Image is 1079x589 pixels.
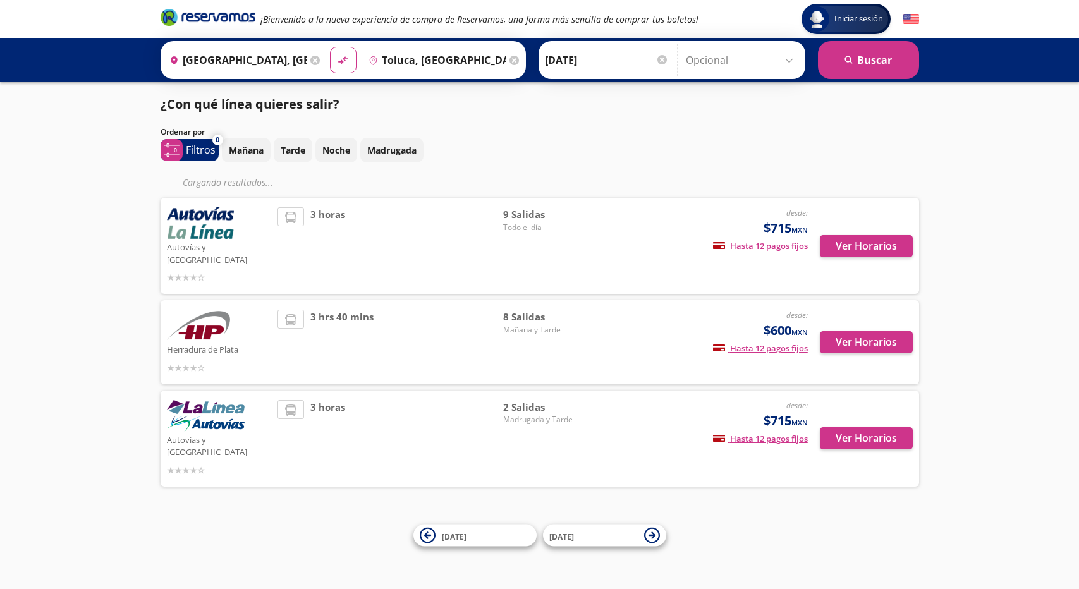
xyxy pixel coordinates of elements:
img: Autovías y La Línea [167,400,245,432]
p: Tarde [281,143,305,157]
span: 3 horas [310,207,345,284]
em: desde: [786,310,808,320]
input: Buscar Origen [164,44,307,76]
span: 8 Salidas [503,310,592,324]
em: desde: [786,400,808,411]
button: Noche [315,138,357,162]
button: Madrugada [360,138,424,162]
small: MXN [791,418,808,427]
p: Mañana [229,143,264,157]
img: Autovías y La Línea [167,207,234,239]
p: Autovías y [GEOGRAPHIC_DATA] [167,239,272,266]
button: Ver Horarios [820,331,913,353]
span: $600 [764,321,808,340]
button: Mañana [222,138,271,162]
span: Hasta 12 pagos fijos [713,240,808,252]
p: Autovías y [GEOGRAPHIC_DATA] [167,432,272,459]
img: Herradura de Plata [167,310,230,341]
span: [DATE] [442,531,466,542]
span: $715 [764,411,808,430]
span: Hasta 12 pagos fijos [713,433,808,444]
span: [DATE] [549,531,574,542]
button: Ver Horarios [820,427,913,449]
p: Ordenar por [161,126,205,138]
i: Brand Logo [161,8,255,27]
input: Elegir Fecha [545,44,669,76]
p: Noche [322,143,350,157]
em: desde: [786,207,808,218]
span: Madrugada y Tarde [503,414,592,425]
span: Iniciar sesión [829,13,888,25]
a: Brand Logo [161,8,255,30]
span: 2 Salidas [503,400,592,415]
em: Cargando resultados ... [183,176,273,188]
input: Buscar Destino [363,44,506,76]
p: Herradura de Plata [167,341,272,356]
small: MXN [791,327,808,337]
span: Mañana y Tarde [503,324,592,336]
p: Madrugada [367,143,417,157]
button: Buscar [818,41,919,79]
small: MXN [791,225,808,234]
p: Filtros [186,142,216,157]
span: Todo el día [503,222,592,233]
em: ¡Bienvenido a la nueva experiencia de compra de Reservamos, una forma más sencilla de comprar tus... [260,13,698,25]
button: [DATE] [543,525,666,547]
button: Ver Horarios [820,235,913,257]
button: 0Filtros [161,139,219,161]
p: ¿Con qué línea quieres salir? [161,95,339,114]
button: [DATE] [413,525,537,547]
span: 9 Salidas [503,207,592,222]
input: Opcional [686,44,799,76]
span: Hasta 12 pagos fijos [713,343,808,354]
span: 3 hrs 40 mins [310,310,374,375]
button: Tarde [274,138,312,162]
span: 3 horas [310,400,345,477]
button: English [903,11,919,27]
span: 0 [216,135,219,145]
span: $715 [764,219,808,238]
